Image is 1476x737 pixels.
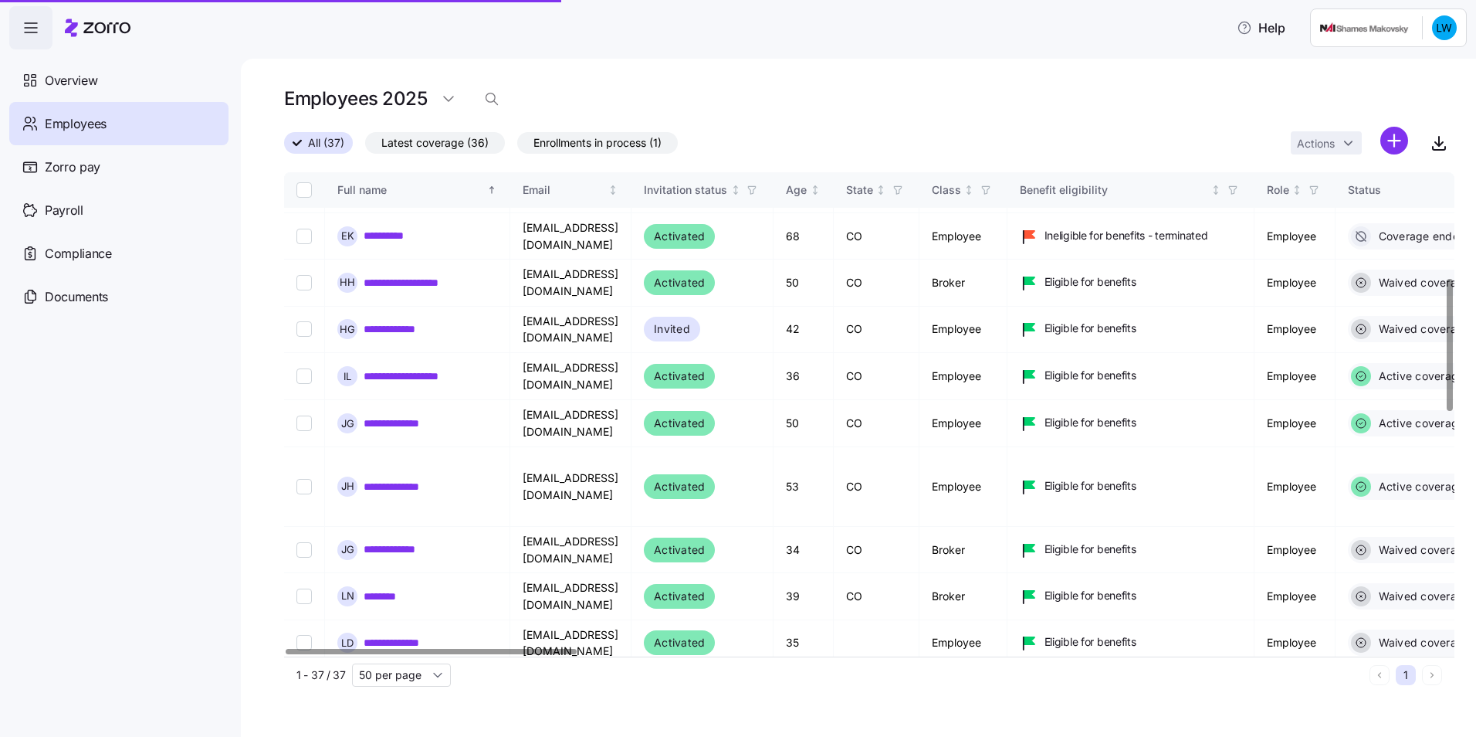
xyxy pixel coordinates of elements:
[1044,588,1136,603] span: Eligible for benefits
[1044,542,1136,557] span: Eligible for benefits
[834,447,919,527] td: CO
[1374,275,1471,290] span: Waived coverage
[834,400,919,447] td: CO
[341,638,354,648] span: L D
[296,416,312,431] input: Select record 13
[296,368,312,384] input: Select record 12
[644,182,727,199] div: Invitation status
[1374,229,1467,244] span: Coverage ended
[834,353,919,400] td: CO
[631,172,774,208] th: Invitation statusNot sorted
[834,573,919,620] td: CO
[875,185,886,195] div: Not sorted
[510,447,631,527] td: [EMAIL_ADDRESS][DOMAIN_NAME]
[774,260,834,306] td: 50
[344,372,351,382] span: I L
[834,172,919,208] th: StateNot sorted
[510,307,631,353] td: [EMAIL_ADDRESS][DOMAIN_NAME]
[1374,416,1465,431] span: Active coverage
[296,479,312,494] input: Select record 14
[1044,634,1136,650] span: Eligible for benefits
[1348,182,1450,199] div: Status
[1267,182,1289,199] div: Role
[533,133,662,153] span: Enrollments in process (1)
[1374,542,1471,558] span: Waived coverage
[341,545,354,555] span: J G
[774,400,834,447] td: 50
[340,277,355,287] span: H H
[774,573,834,620] td: 39
[9,59,229,102] a: Overview
[1254,400,1336,447] td: Employee
[774,447,834,527] td: 53
[1422,665,1442,685] button: Next page
[774,620,834,667] td: 35
[510,172,631,208] th: EmailNot sorted
[510,353,631,400] td: [EMAIL_ADDRESS][DOMAIN_NAME]
[308,133,344,153] span: All (37)
[1044,228,1208,243] span: Ineligible for benefits - terminated
[774,213,834,260] td: 68
[1432,15,1457,40] img: c0e0388fe6342deee47f791d0dfbc0c5
[341,231,354,241] span: E K
[1254,172,1336,208] th: RoleNot sorted
[654,367,705,385] span: Activated
[608,185,618,195] div: Not sorted
[1396,665,1416,685] button: 1
[510,400,631,447] td: [EMAIL_ADDRESS][DOMAIN_NAME]
[1044,478,1136,494] span: Eligible for benefits
[919,213,1007,260] td: Employee
[834,527,919,573] td: CO
[296,275,312,290] input: Select record 10
[510,260,631,306] td: [EMAIL_ADDRESS][DOMAIN_NAME]
[296,321,312,337] input: Select record 11
[523,182,605,199] div: Email
[774,172,834,208] th: AgeNot sorted
[786,182,807,199] div: Age
[919,400,1007,447] td: Employee
[1374,321,1471,337] span: Waived coverage
[1369,665,1390,685] button: Previous page
[730,185,741,195] div: Not sorted
[45,158,100,177] span: Zorro pay
[381,133,489,153] span: Latest coverage (36)
[1452,185,1463,195] div: Not sorted
[1254,620,1336,667] td: Employee
[1374,479,1465,494] span: Active coverage
[325,172,510,208] th: Full nameSorted ascending
[1297,138,1335,149] span: Actions
[846,182,873,199] div: State
[510,527,631,573] td: [EMAIL_ADDRESS][DOMAIN_NAME]
[341,419,354,429] span: J G
[1254,353,1336,400] td: Employee
[654,273,705,292] span: Activated
[510,573,631,620] td: [EMAIL_ADDRESS][DOMAIN_NAME]
[919,573,1007,620] td: Broker
[296,542,312,558] input: Select record 15
[340,324,355,335] span: H G
[1044,415,1136,430] span: Eligible for benefits
[834,213,919,260] td: CO
[510,620,631,667] td: [EMAIL_ADDRESS][DOMAIN_NAME]
[1254,307,1336,353] td: Employee
[45,287,108,307] span: Documents
[834,307,919,353] td: CO
[1044,368,1136,383] span: Eligible for benefits
[1254,213,1336,260] td: Employee
[654,227,705,246] span: Activated
[919,307,1007,353] td: Employee
[337,182,484,199] div: Full name
[9,275,229,318] a: Documents
[919,172,1007,208] th: ClassNot sorted
[9,188,229,232] a: Payroll
[9,102,229,145] a: Employees
[296,635,312,650] input: Select record 17
[1224,12,1298,43] button: Help
[1380,127,1408,155] svg: add icon
[296,589,312,604] input: Select record 16
[1237,19,1285,37] span: Help
[654,477,705,496] span: Activated
[1320,19,1410,37] img: Employer logo
[1374,589,1471,604] span: Waived coverage
[510,213,631,260] td: [EMAIL_ADDRESS][DOMAIN_NAME]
